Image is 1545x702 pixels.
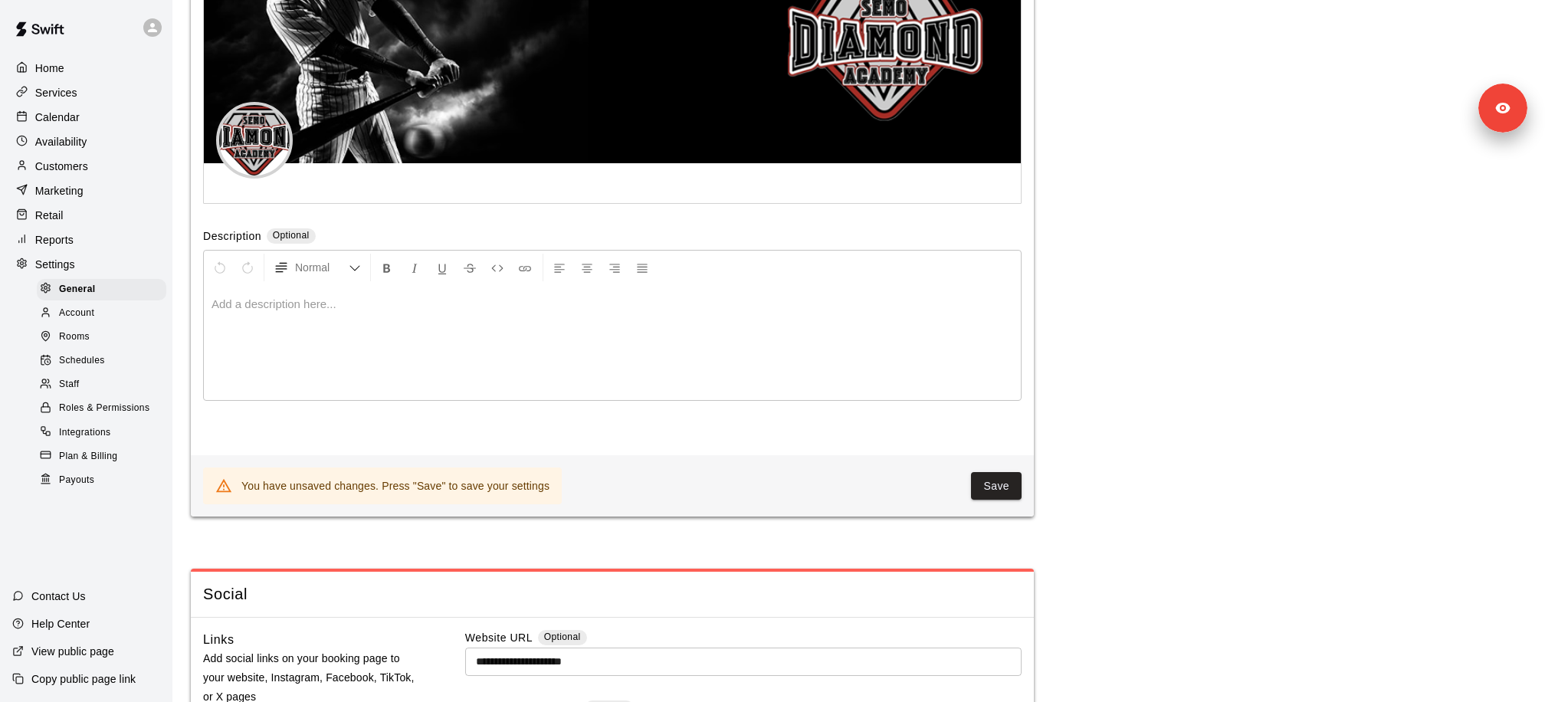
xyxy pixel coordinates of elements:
[235,254,261,281] button: Redo
[12,57,160,80] a: Home
[35,232,74,248] p: Reports
[37,444,172,468] a: Plan & Billing
[546,254,572,281] button: Left Align
[37,422,166,444] div: Integrations
[35,183,84,198] p: Marketing
[267,254,367,281] button: Formatting Options
[35,110,80,125] p: Calendar
[971,472,1022,500] button: Save
[59,330,90,345] span: Rooms
[465,630,533,648] label: Website URL
[241,472,549,500] div: You have unsaved changes. Press "Save" to save your settings
[31,644,114,659] p: View public page
[12,204,160,227] a: Retail
[12,155,160,178] a: Customers
[37,279,166,300] div: General
[37,277,172,301] a: General
[12,228,160,251] a: Reports
[35,208,64,223] p: Retail
[544,631,581,642] span: Optional
[37,373,172,397] a: Staff
[37,470,166,491] div: Payouts
[273,230,310,241] span: Optional
[31,671,136,687] p: Copy public page link
[59,377,79,392] span: Staff
[59,473,94,488] span: Payouts
[37,326,172,349] a: Rooms
[37,303,166,324] div: Account
[37,398,166,419] div: Roles & Permissions
[37,468,172,492] a: Payouts
[207,254,233,281] button: Undo
[35,85,77,100] p: Services
[59,282,96,297] span: General
[629,254,655,281] button: Justify Align
[37,301,172,325] a: Account
[37,397,172,421] a: Roles & Permissions
[59,353,105,369] span: Schedules
[35,159,88,174] p: Customers
[37,446,166,467] div: Plan & Billing
[203,584,1022,605] span: Social
[457,254,483,281] button: Format Strikethrough
[37,350,166,372] div: Schedules
[12,81,160,104] a: Services
[35,61,64,76] p: Home
[35,134,87,149] p: Availability
[12,179,160,202] a: Marketing
[59,401,149,416] span: Roles & Permissions
[295,260,349,275] span: Normal
[374,254,400,281] button: Format Bold
[602,254,628,281] button: Right Align
[484,254,510,281] button: Insert Code
[31,616,90,631] p: Help Center
[37,421,172,444] a: Integrations
[59,449,117,464] span: Plan & Billing
[59,425,111,441] span: Integrations
[429,254,455,281] button: Format Underline
[35,257,75,272] p: Settings
[31,589,86,604] p: Contact Us
[402,254,428,281] button: Format Italics
[37,349,172,373] a: Schedules
[12,106,160,129] a: Calendar
[37,326,166,348] div: Rooms
[203,228,261,246] label: Description
[512,254,538,281] button: Insert Link
[12,130,160,153] a: Availability
[59,306,94,321] span: Account
[37,374,166,395] div: Staff
[203,630,235,650] h6: Links
[12,253,160,276] a: Settings
[574,254,600,281] button: Center Align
